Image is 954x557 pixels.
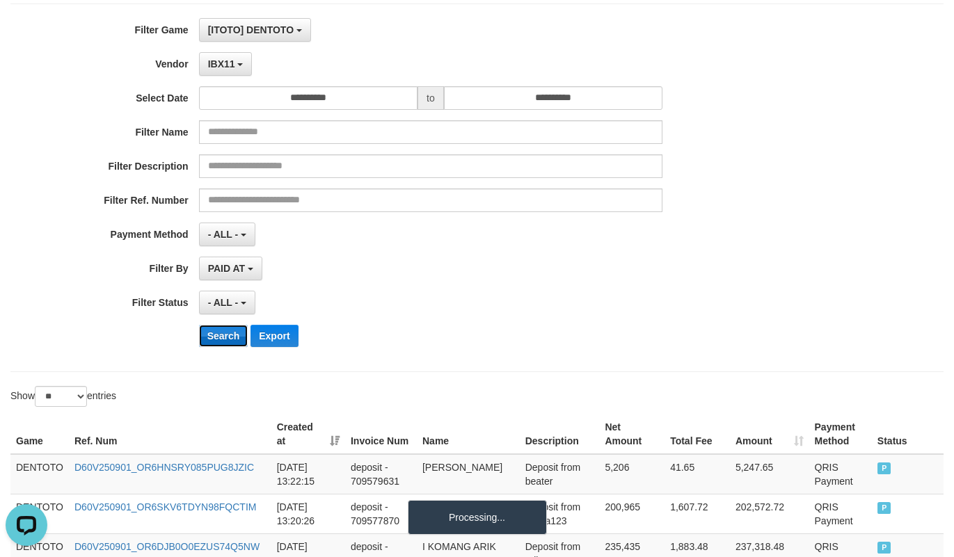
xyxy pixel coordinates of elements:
[345,454,417,494] td: deposit - 709579631
[271,454,345,494] td: [DATE] 13:22:15
[74,462,254,473] a: D60V250901_OR6HNSRY085PUG8JZIC
[520,494,600,533] td: Deposit from jamila123
[345,494,417,533] td: deposit - 709577870
[74,541,260,552] a: D60V250901_OR6DJB0O0EZUS74Q5NW
[74,501,256,512] a: D60V250901_OR6SKV6TDYN98FQCTIM
[345,414,417,454] th: Invoice Num
[599,494,665,533] td: 200,965
[199,257,262,280] button: PAID AT
[10,386,116,407] label: Show entries
[877,542,891,554] span: PAID
[418,86,444,110] span: to
[208,263,245,274] span: PAID AT
[520,454,600,494] td: Deposit from beater
[730,494,809,533] td: 202,572.72
[809,494,872,533] td: QRIS Payment
[10,454,69,494] td: DENTOTO
[877,502,891,514] span: PAID
[199,52,253,76] button: IBX11
[665,494,730,533] td: 1,607.72
[199,223,255,246] button: - ALL -
[877,462,891,474] span: PAID
[730,414,809,454] th: Amount: activate to sort column ascending
[599,414,665,454] th: Net Amount
[665,414,730,454] th: Total Fee
[251,325,298,347] button: Export
[199,325,248,347] button: Search
[6,6,47,47] button: Open LiveChat chat widget
[35,386,87,407] select: Showentries
[199,291,255,314] button: - ALL -
[417,494,520,533] td: [PERSON_NAME]
[408,500,547,535] div: Processing...
[809,414,872,454] th: Payment Method
[599,454,665,494] td: 5,206
[208,24,294,35] span: [ITOTO] DENTOTO
[872,414,944,454] th: Status
[417,414,520,454] th: Name
[10,494,69,533] td: DENTOTO
[10,414,69,454] th: Game
[208,58,235,70] span: IBX11
[208,229,239,240] span: - ALL -
[665,454,730,494] td: 41.65
[208,297,239,308] span: - ALL -
[809,454,872,494] td: QRIS Payment
[271,414,345,454] th: Created at: activate to sort column ascending
[520,414,600,454] th: Description
[417,454,520,494] td: [PERSON_NAME]
[730,454,809,494] td: 5,247.65
[199,18,311,42] button: [ITOTO] DENTOTO
[69,414,271,454] th: Ref. Num
[271,494,345,533] td: [DATE] 13:20:26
